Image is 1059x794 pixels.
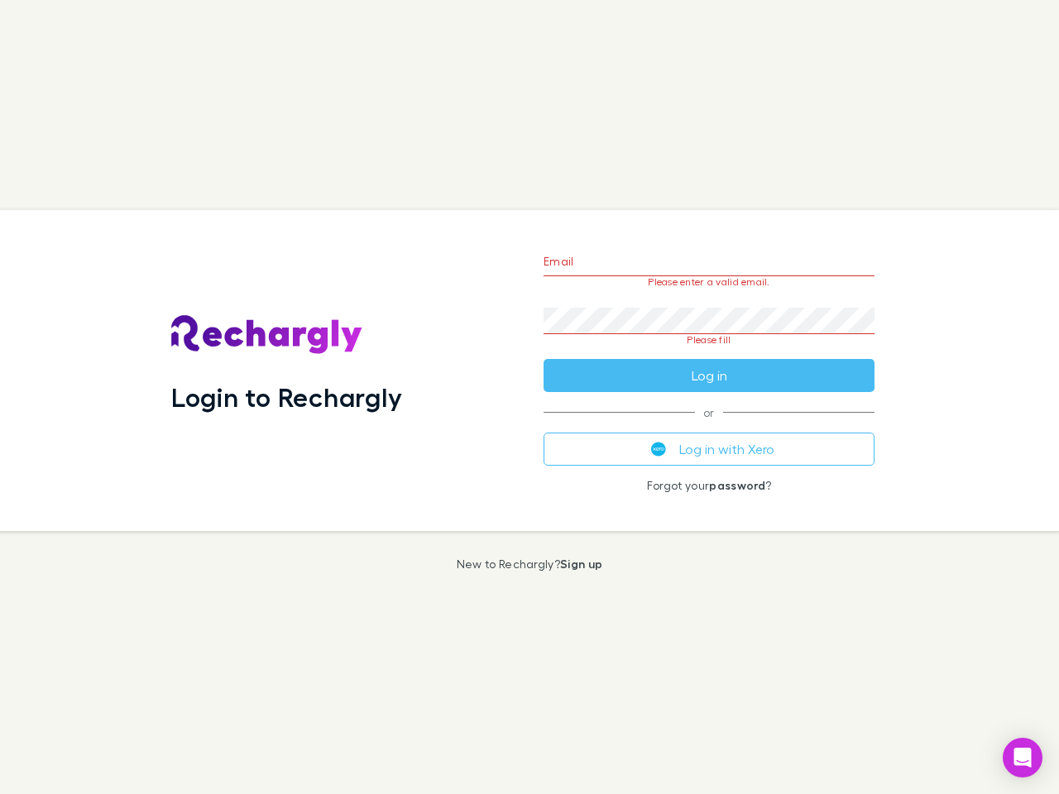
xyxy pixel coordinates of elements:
p: Please enter a valid email. [544,276,875,288]
p: Forgot your ? [544,479,875,492]
a: password [709,478,765,492]
a: Sign up [560,557,602,571]
button: Log in with Xero [544,433,875,466]
img: Rechargly's Logo [171,315,363,355]
button: Log in [544,359,875,392]
img: Xero's logo [651,442,666,457]
p: New to Rechargly? [457,557,603,571]
span: or [544,412,875,413]
p: Please fill [544,334,875,346]
h1: Login to Rechargly [171,381,402,413]
div: Open Intercom Messenger [1003,738,1042,777]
